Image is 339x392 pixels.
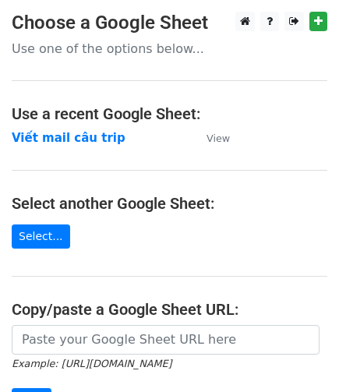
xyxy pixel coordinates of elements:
[207,132,230,144] small: View
[191,131,230,145] a: View
[12,104,327,123] h4: Use a recent Google Sheet:
[12,358,171,369] small: Example: [URL][DOMAIN_NAME]
[12,12,327,34] h3: Choose a Google Sheet
[12,300,327,319] h4: Copy/paste a Google Sheet URL:
[12,194,327,213] h4: Select another Google Sheet:
[12,131,125,145] a: Viết mail câu trip
[12,325,320,355] input: Paste your Google Sheet URL here
[12,41,327,57] p: Use one of the options below...
[12,224,70,249] a: Select...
